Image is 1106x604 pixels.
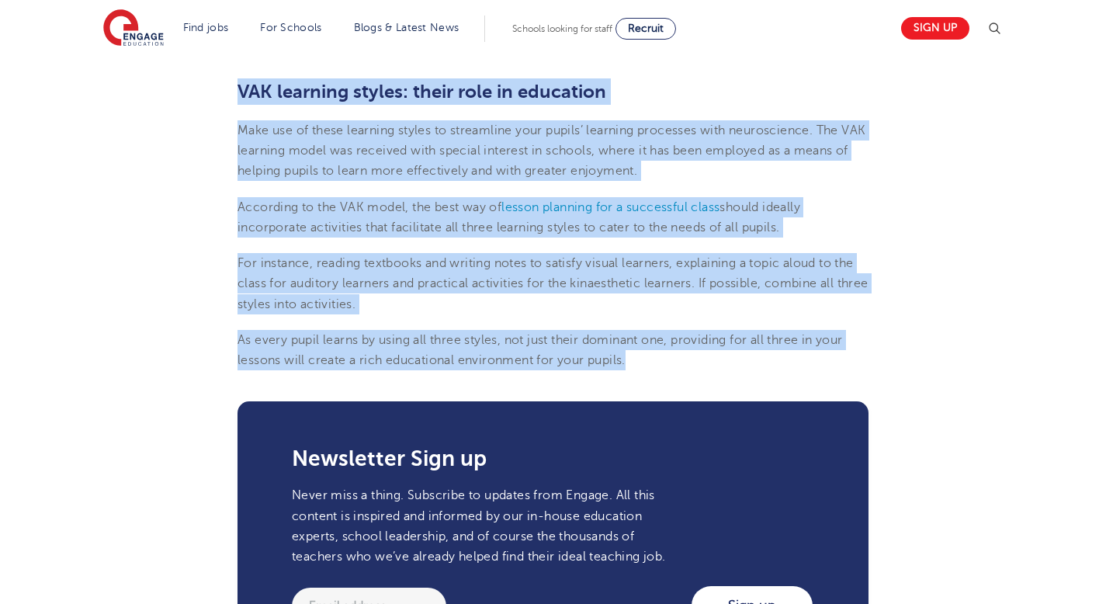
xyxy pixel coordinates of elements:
[354,22,459,33] a: Blogs & Latest News
[183,22,229,33] a: Find jobs
[292,485,673,567] p: Never miss a thing. Subscribe to updates from Engage. All this content is inspired and informed b...
[512,23,612,34] span: Schools looking for staff
[237,123,865,179] span: Make use of these learning styles to streamline your pupils’ learning processes with neuroscience...
[901,17,969,40] a: Sign up
[615,18,676,40] a: Recruit
[501,200,719,214] a: lesson planning for a successful class
[237,81,606,102] b: VAK learning styles: their role in education
[237,256,869,311] span: For instance, reading textbooks and writing notes to satisfy visual learners, explaining a topic ...
[103,9,164,48] img: Engage Education
[237,200,501,214] span: According to the VAK model, the best way of
[237,200,800,234] span: should ideally incorporate activities that facilitate all three learning styles to cater to the n...
[628,23,664,34] span: Recruit
[260,22,321,33] a: For Schools
[237,333,843,367] span: As every pupil learns by using all three styles, not just their dominant one, providing for all t...
[292,448,814,470] h3: Newsletter Sign up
